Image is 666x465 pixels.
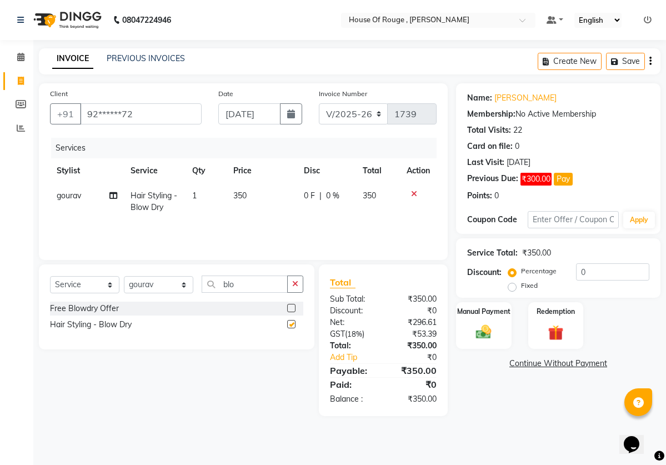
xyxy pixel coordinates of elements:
[80,103,202,124] input: Search by Name/Mobile/Email/Code
[383,293,445,305] div: ₹350.00
[619,421,655,454] iframe: chat widget
[50,303,119,314] div: Free Blowdry Offer
[467,108,649,120] div: No Active Membership
[494,190,499,202] div: 0
[297,158,356,183] th: Disc
[347,329,362,338] span: 18%
[467,108,515,120] div: Membership:
[467,124,511,136] div: Total Visits:
[522,247,551,259] div: ₹350.00
[467,92,492,104] div: Name:
[363,191,376,201] span: 350
[131,191,177,212] span: Hair Styling - Blow Dry
[528,211,619,228] input: Enter Offer / Coupon Code
[393,352,445,363] div: ₹0
[521,281,538,291] label: Fixed
[623,212,655,228] button: Apply
[330,277,355,288] span: Total
[515,141,519,152] div: 0
[51,138,445,158] div: Services
[467,157,504,168] div: Last Visit:
[322,352,394,363] a: Add Tip
[192,191,197,201] span: 1
[322,378,383,391] div: Paid:
[606,53,645,70] button: Save
[322,293,383,305] div: Sub Total:
[457,307,510,317] label: Manual Payment
[52,49,93,69] a: INVOICE
[186,158,227,183] th: Qty
[538,53,602,70] button: Create New
[322,305,383,317] div: Discount:
[322,328,383,340] div: ( )
[383,305,445,317] div: ₹0
[383,328,445,340] div: ₹53.39
[467,214,528,226] div: Coupon Code
[233,191,247,201] span: 350
[50,158,124,183] th: Stylist
[467,190,492,202] div: Points:
[471,323,496,341] img: _cash.svg
[513,124,522,136] div: 22
[227,158,297,183] th: Price
[326,190,339,202] span: 0 %
[319,190,322,202] span: |
[356,158,400,183] th: Total
[467,247,518,259] div: Service Total:
[543,323,568,342] img: _gift.svg
[218,89,233,99] label: Date
[330,329,345,339] span: GST
[28,4,104,36] img: logo
[507,157,530,168] div: [DATE]
[322,317,383,328] div: Net:
[400,158,437,183] th: Action
[124,158,186,183] th: Service
[202,276,288,293] input: Search or Scan
[319,89,367,99] label: Invoice Number
[50,103,81,124] button: +91
[383,317,445,328] div: ₹296.61
[107,53,185,63] a: PREVIOUS INVOICES
[122,4,171,36] b: 08047224946
[50,319,132,331] div: Hair Styling - Blow Dry
[383,378,445,391] div: ₹0
[467,173,518,186] div: Previous Due:
[520,173,552,186] span: ₹300.00
[57,191,81,201] span: gourav
[554,173,573,186] button: Pay
[383,364,445,377] div: ₹350.00
[50,89,68,99] label: Client
[322,364,383,377] div: Payable:
[467,141,513,152] div: Card on file:
[322,393,383,405] div: Balance :
[304,190,315,202] span: 0 F
[458,358,658,369] a: Continue Without Payment
[537,307,575,317] label: Redemption
[494,92,557,104] a: [PERSON_NAME]
[467,267,502,278] div: Discount:
[521,266,557,276] label: Percentage
[383,340,445,352] div: ₹350.00
[322,340,383,352] div: Total:
[383,393,445,405] div: ₹350.00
